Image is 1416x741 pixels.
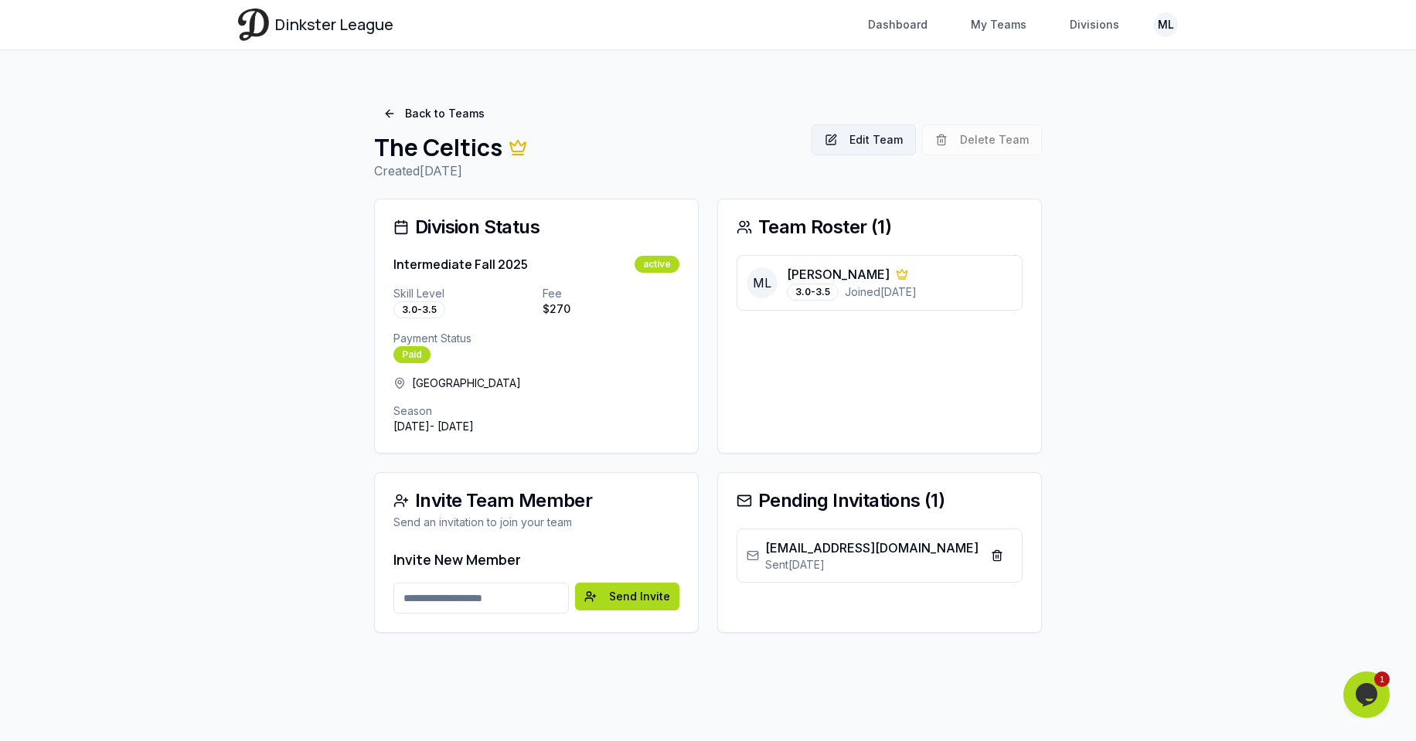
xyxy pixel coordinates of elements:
span: Joined [DATE] [845,284,917,300]
span: ML [747,267,778,298]
div: active [635,256,679,273]
span: Dinkster League [275,14,393,36]
p: Season [393,403,679,419]
p: [PERSON_NAME] [787,265,890,284]
div: Send an invitation to join your team [393,515,679,530]
div: Division Status [393,218,679,236]
div: 3.0-3.5 [787,284,839,301]
a: Dinkster League [238,8,393,40]
div: Paid [393,346,431,363]
a: My Teams [962,11,1036,39]
p: Payment Status [393,331,679,346]
p: Fee [543,286,679,301]
a: Dashboard [859,11,937,39]
h1: The Celtics [374,134,799,161]
span: [GEOGRAPHIC_DATA] [412,376,521,391]
p: $ 270 [543,301,679,317]
p: [DATE] - [DATE] [393,419,679,434]
a: Back to Teams [374,100,494,127]
button: ML [1153,12,1178,37]
p: Skill Level [393,286,530,301]
div: 3.0-3.5 [393,301,445,318]
p: [EMAIL_ADDRESS][DOMAIN_NAME] [765,539,979,557]
button: Edit Team [812,124,916,155]
div: Invite Team Member [393,491,679,510]
div: Pending Invitations ( 1 ) [737,491,1023,510]
h3: Invite New Member [393,549,679,570]
iframe: chat widget [1343,671,1393,718]
p: Sent [DATE] [765,557,979,573]
p: Created [DATE] [374,161,799,180]
a: Divisions [1060,11,1128,39]
button: Send Invite [575,583,679,610]
img: Dinkster [238,8,269,40]
h3: Intermediate Fall 2025 [393,255,528,274]
div: Team Roster ( 1 ) [737,218,1023,236]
